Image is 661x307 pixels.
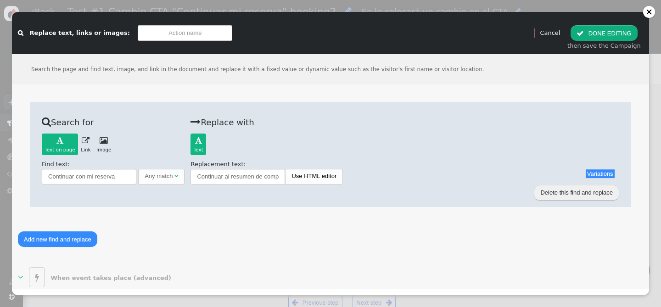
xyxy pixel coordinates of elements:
button: Add new find and replace [18,231,97,247]
a:  Image [94,134,114,155]
span:  [42,117,51,127]
a:  Link [78,134,94,155]
a: Cancel [540,29,560,36]
span: Replace text, links or images: [30,30,130,37]
div: Link [81,146,90,154]
b: When event takes place (advanced) [51,275,172,282]
span:  [174,173,178,179]
a:  Text on page [42,134,78,155]
span:  [190,117,201,127]
div: then save the Campaign [567,41,641,50]
div: Search for [42,114,185,129]
span:  [18,30,23,36]
span:  [577,30,584,37]
div: Replacement text: [190,134,619,184]
div: Text [194,146,203,154]
div: Replace with [190,114,619,129]
div: Text on page [45,146,75,154]
input: Action name [138,25,232,41]
div: Any match [145,172,173,181]
div: Find text: [42,160,185,184]
span:  [100,137,108,144]
span:  [18,273,23,282]
a:  Text [190,134,206,155]
a:   When event takes place (advanced) [18,267,175,287]
span:  [56,137,63,144]
span:  [29,267,45,287]
button: DONE EDITING [571,25,637,41]
span:  [195,137,202,144]
span:  [82,137,90,144]
button: Delete this find and replace [534,185,619,201]
div: Search the page and find text, image, and link in the document and replace it with a fixed value ... [12,54,649,84]
a: Use HTML editor [286,169,342,183]
div: Image [96,146,112,154]
button: Variations [586,169,615,178]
